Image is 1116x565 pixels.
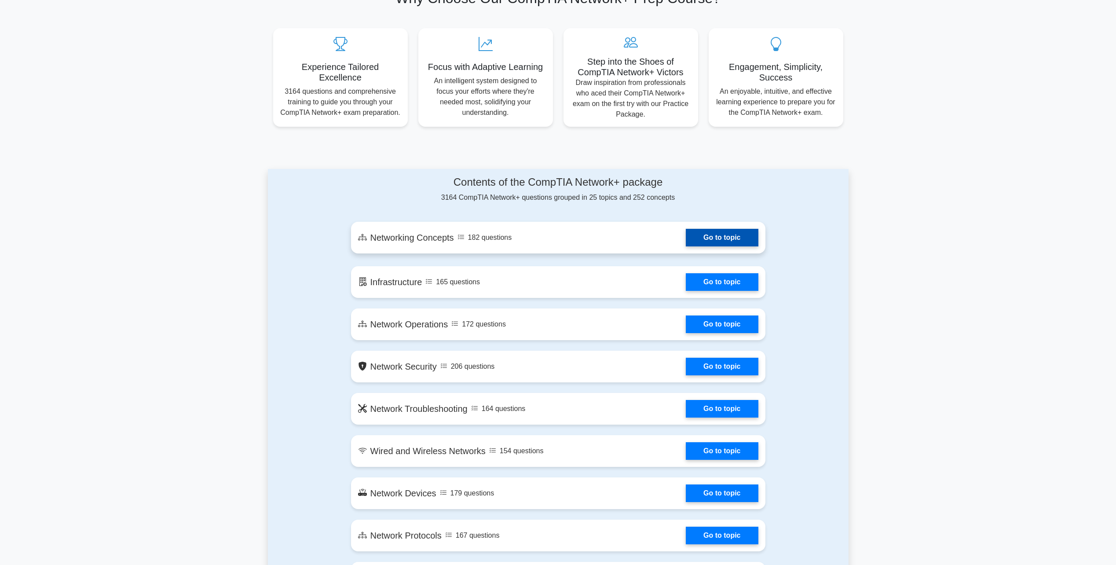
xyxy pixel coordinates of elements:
[571,56,691,77] h5: Step into the Shoes of CompTIA Network+ Victors
[686,442,758,460] a: Go to topic
[686,400,758,418] a: Go to topic
[716,62,836,83] h5: Engagement, Simplicity, Success
[716,86,836,118] p: An enjoyable, intuitive, and effective learning experience to prepare you for the CompTIA Network...
[351,176,765,203] div: 3164 CompTIA Network+ questions grouped in 25 topics and 252 concepts
[686,527,758,544] a: Go to topic
[686,484,758,502] a: Go to topic
[686,316,758,333] a: Go to topic
[280,62,401,83] h5: Experience Tailored Excellence
[425,62,546,72] h5: Focus with Adaptive Learning
[571,77,691,120] p: Draw inspiration from professionals who aced their CompTIA Network+ exam on the first try with ou...
[425,76,546,118] p: An intelligent system designed to focus your efforts where they're needed most, solidifying your ...
[686,273,758,291] a: Go to topic
[351,176,765,189] h4: Contents of the CompTIA Network+ package
[686,229,758,246] a: Go to topic
[686,358,758,375] a: Go to topic
[280,86,401,118] p: 3164 questions and comprehensive training to guide you through your CompTIA Network+ exam prepara...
